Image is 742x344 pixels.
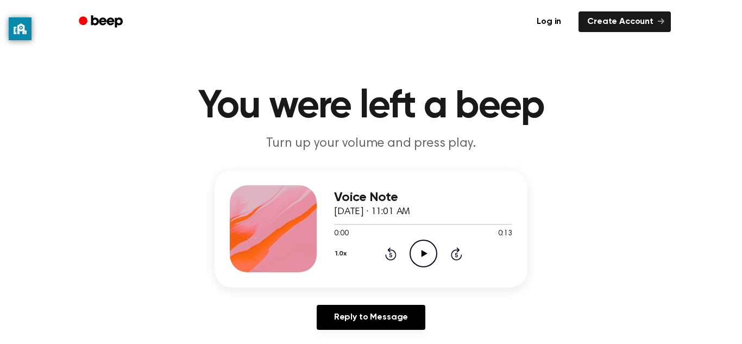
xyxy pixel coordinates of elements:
[526,9,572,34] a: Log in
[334,190,512,205] h3: Voice Note
[162,135,580,153] p: Turn up your volume and press play.
[317,305,425,330] a: Reply to Message
[334,245,350,263] button: 1.0x
[334,228,348,240] span: 0:00
[578,11,671,32] a: Create Account
[93,87,649,126] h1: You were left a beep
[9,17,32,40] button: privacy banner
[498,228,512,240] span: 0:13
[334,207,410,217] span: [DATE] · 11:01 AM
[71,11,133,33] a: Beep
